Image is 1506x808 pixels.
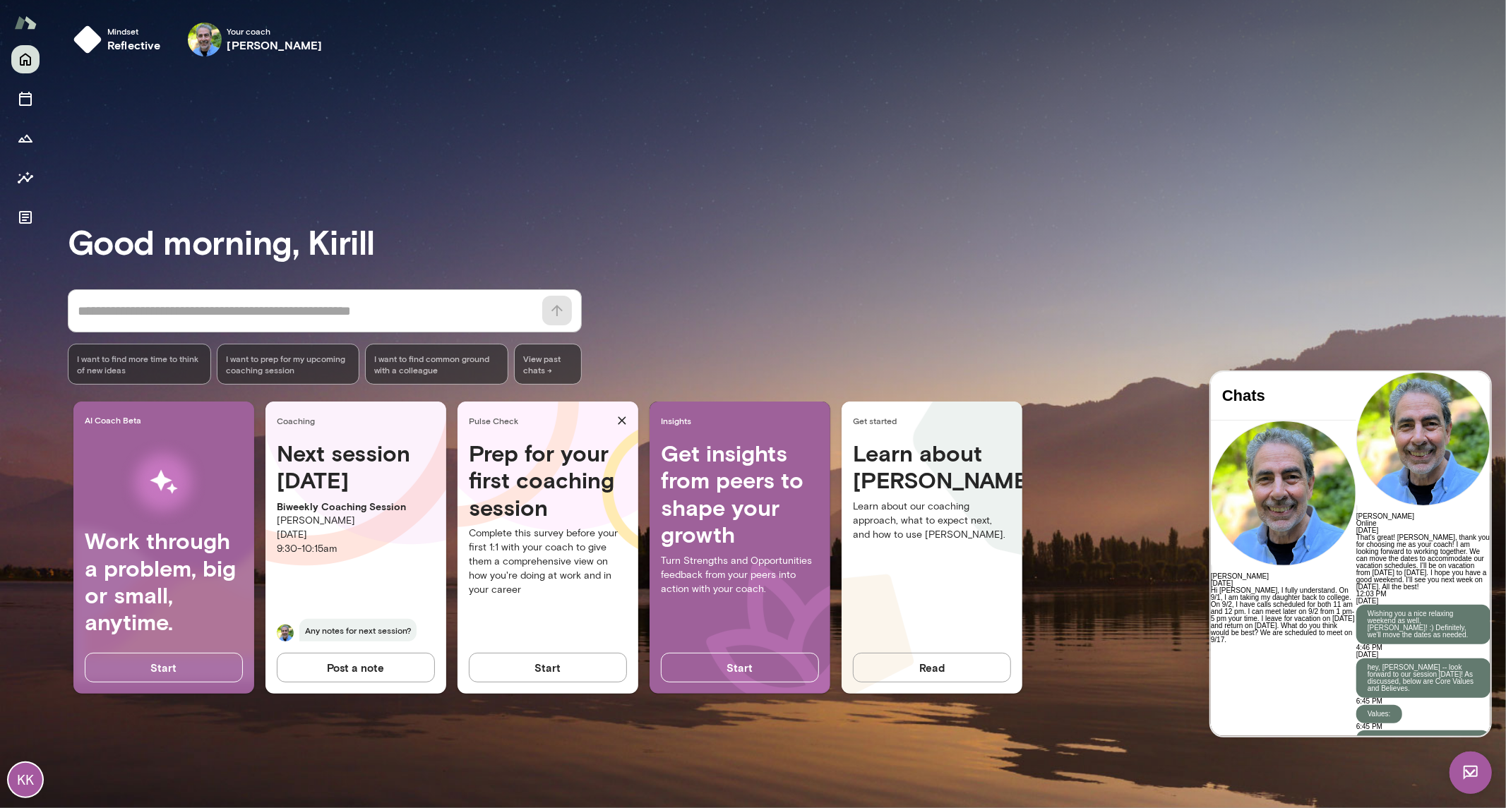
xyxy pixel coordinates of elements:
p: Biweekly Coaching Session [277,500,435,514]
h3: Good morning, Kirill [68,222,1506,261]
span: I want to find common ground with a colleague [374,353,499,375]
button: Post a note [277,653,435,682]
button: Start [661,653,819,682]
button: Start [469,653,627,682]
p: [PERSON_NAME] [277,514,435,528]
span: View past chats -> [514,344,582,385]
span: Online [145,147,166,155]
div: KK [8,763,42,797]
span: Get started [853,415,1017,426]
button: Documents [11,203,40,231]
h4: Learn about [PERSON_NAME] [853,440,1011,494]
div: I want to find common ground with a colleague [365,344,508,385]
span: AI Coach Beta [85,414,249,426]
h6: [PERSON_NAME] [227,37,323,54]
button: Start [85,653,243,682]
img: mindset [73,25,102,54]
span: 12:03 PM [145,218,176,226]
button: Read [853,653,1011,682]
button: Insights [11,164,40,192]
h6: [PERSON_NAME] [145,141,280,148]
img: Mento [14,9,37,36]
button: Growth Plan [11,124,40,152]
button: Home [11,45,40,73]
img: AI Workflows [101,438,227,527]
span: I want to prep for my upcoming coaching session [226,353,351,375]
p: Wishing you a nice relaxing weekend as well, [PERSON_NAME]! :) Definitely, we'll move the dates a... [157,239,268,267]
span: 6:45 PM [145,351,172,358]
span: Your coach [227,25,323,37]
span: I want to find more time to think of new ideas [77,353,202,375]
p: 9:30 - 10:15am [277,542,435,556]
div: Charles SilvestroYour coach[PERSON_NAME] [178,17,333,62]
div: I want to prep for my upcoming coaching session [217,344,360,385]
img: Charles [277,625,294,641]
p: Turn Strengths and Opportunities feedback from your peers into action with your coach. [661,554,819,596]
span: 6:45 PM [145,325,172,333]
p: Values: [157,339,180,346]
span: Mindset [107,25,161,37]
button: Sessions [11,85,40,113]
span: Insights [661,415,825,426]
p: Learn about our coaching approach, what to expect next, and how to use [PERSON_NAME]. [853,500,1011,542]
span: Pulse Check [469,415,611,426]
span: [DATE] [145,225,167,233]
p: hey, [PERSON_NAME] -- look forward to our session [DATE]! As discussed, below are Core Values and... [157,292,268,320]
div: I want to find more time to think of new ideas [68,344,211,385]
img: Charles Silvestro [188,23,222,56]
span: [DATE] [145,155,167,162]
h4: Next session [DATE] [277,440,435,494]
span: Any notes for next session? [299,619,417,641]
h4: Get insights from peers to shape your growth [661,440,819,548]
h4: Work through a problem, big or small, anytime. [85,527,243,636]
h6: reflective [107,37,161,54]
span: 4:46 PM [145,272,172,279]
h4: Prep for your first coaching session [469,440,627,521]
p: Complete this survey before your first 1:1 with your coach to give them a comprehensive view on h... [469,526,627,597]
p: [DATE] [277,528,435,542]
h4: Chats [11,15,134,33]
p: That's great! [PERSON_NAME], thank you for choosing me as your coach! I am looking forward to wor... [145,162,280,219]
button: Mindsetreflective [68,17,172,62]
span: Coaching [277,415,441,426]
span: [DATE] [145,279,167,287]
